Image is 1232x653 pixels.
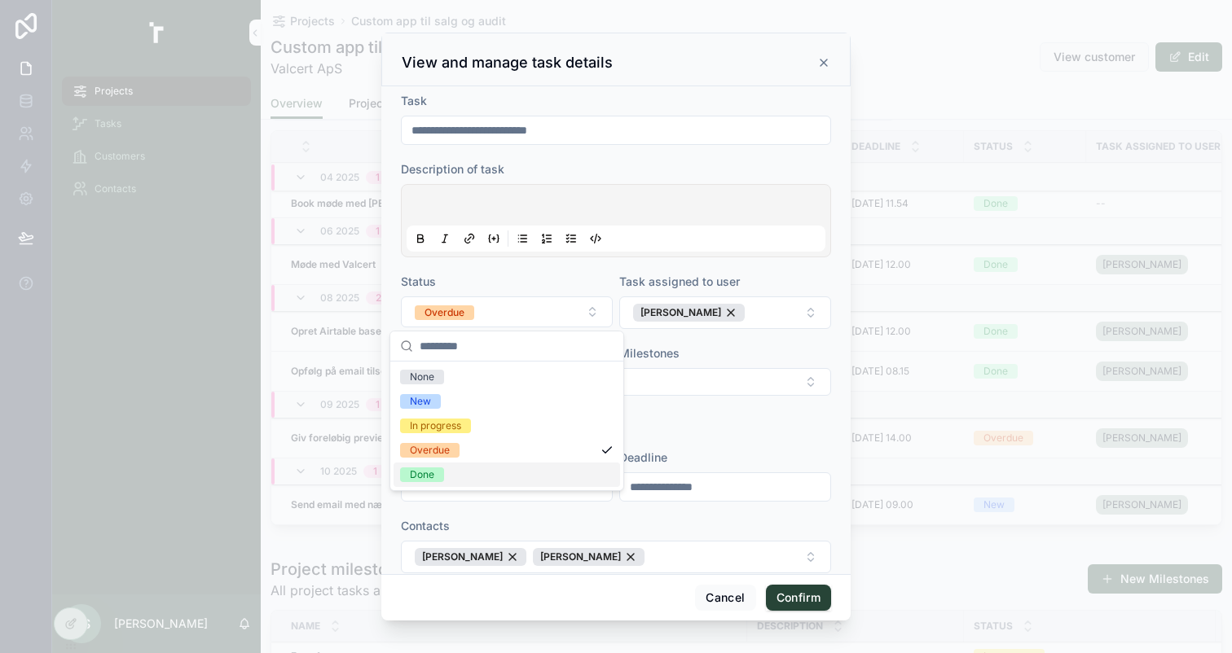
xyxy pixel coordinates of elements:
[401,94,427,107] span: Task
[619,346,680,360] span: Milestones
[410,443,450,458] div: Overdue
[640,306,721,319] span: [PERSON_NAME]
[401,162,504,176] span: Description of task
[619,296,831,329] button: Select Button
[410,419,461,433] div: In progress
[402,53,613,72] h3: View and manage task details
[390,362,623,490] div: Suggestions
[415,548,526,566] button: Unselect 5
[410,370,434,384] div: None
[619,274,740,288] span: Task assigned to user
[619,450,667,464] span: Deadline
[401,541,831,573] button: Select Button
[766,585,831,611] button: Confirm
[401,274,436,288] span: Status
[410,467,434,482] div: Done
[422,550,503,563] span: [PERSON_NAME]
[425,305,464,320] div: Overdue
[540,550,621,563] span: [PERSON_NAME]
[633,304,745,322] button: Unselect 1
[695,585,755,611] button: Cancel
[401,296,613,327] button: Select Button
[619,368,831,396] button: Select Button
[533,548,645,566] button: Unselect 1
[401,519,450,532] span: Contacts
[410,394,431,409] div: New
